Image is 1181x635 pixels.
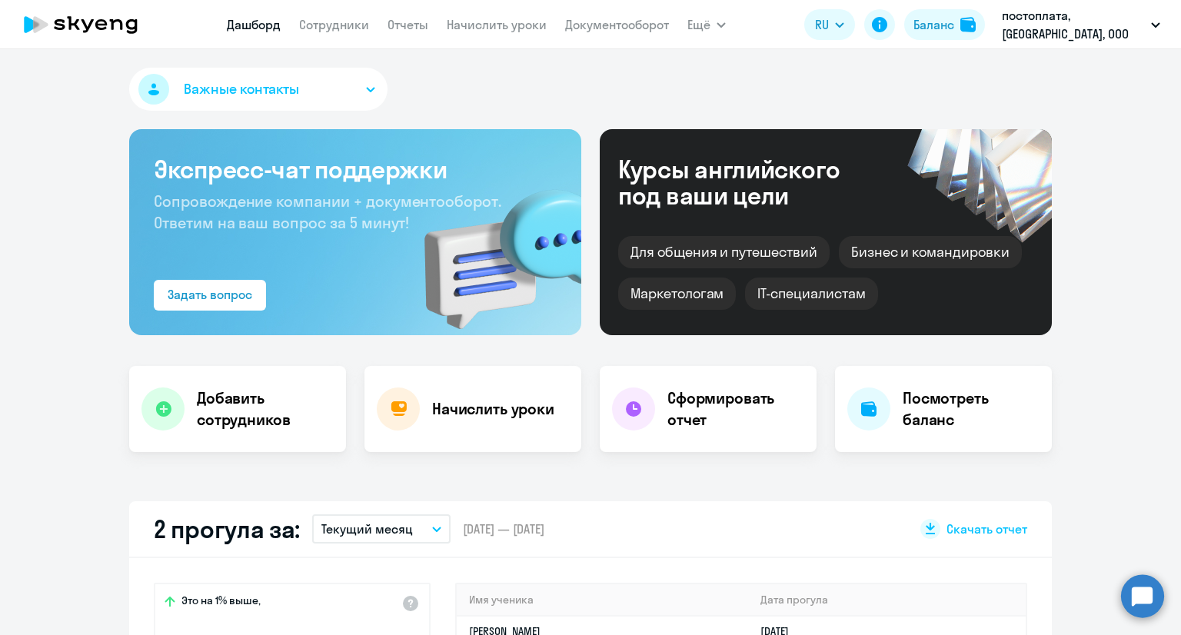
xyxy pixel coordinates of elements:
[687,9,726,40] button: Ещё
[618,278,736,310] div: Маркетологам
[181,593,261,612] span: Это на 1% выше,
[321,520,413,538] p: Текущий месяц
[839,236,1022,268] div: Бизнес и командировки
[618,236,830,268] div: Для общения и путешествий
[299,17,369,32] a: Сотрудники
[447,17,547,32] a: Начислить уроки
[432,398,554,420] h4: Начислить уроки
[815,15,829,34] span: RU
[154,154,557,185] h3: Экспресс-чат поддержки
[463,520,544,537] span: [DATE] — [DATE]
[154,191,501,232] span: Сопровождение компании + документооборот. Ответим на ваш вопрос за 5 минут!
[745,278,877,310] div: IT-специалистам
[913,15,954,34] div: Баланс
[904,9,985,40] button: Балансbalance
[129,68,388,111] button: Важные контакты
[154,280,266,311] button: Задать вопрос
[227,17,281,32] a: Дашборд
[312,514,451,544] button: Текущий месяц
[402,162,581,335] img: bg-img
[748,584,1026,616] th: Дата прогула
[994,6,1168,43] button: постоплата, [GEOGRAPHIC_DATA], ООО
[154,514,300,544] h2: 2 прогула за:
[565,17,669,32] a: Документооборот
[960,17,976,32] img: balance
[687,15,710,34] span: Ещё
[388,17,428,32] a: Отчеты
[457,584,748,616] th: Имя ученика
[667,387,804,431] h4: Сформировать отчет
[804,9,855,40] button: RU
[184,79,299,99] span: Важные контакты
[168,285,252,304] div: Задать вопрос
[903,387,1040,431] h4: Посмотреть баланс
[197,387,334,431] h4: Добавить сотрудников
[946,520,1027,537] span: Скачать отчет
[618,156,881,208] div: Курсы английского под ваши цели
[1002,6,1145,43] p: постоплата, [GEOGRAPHIC_DATA], ООО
